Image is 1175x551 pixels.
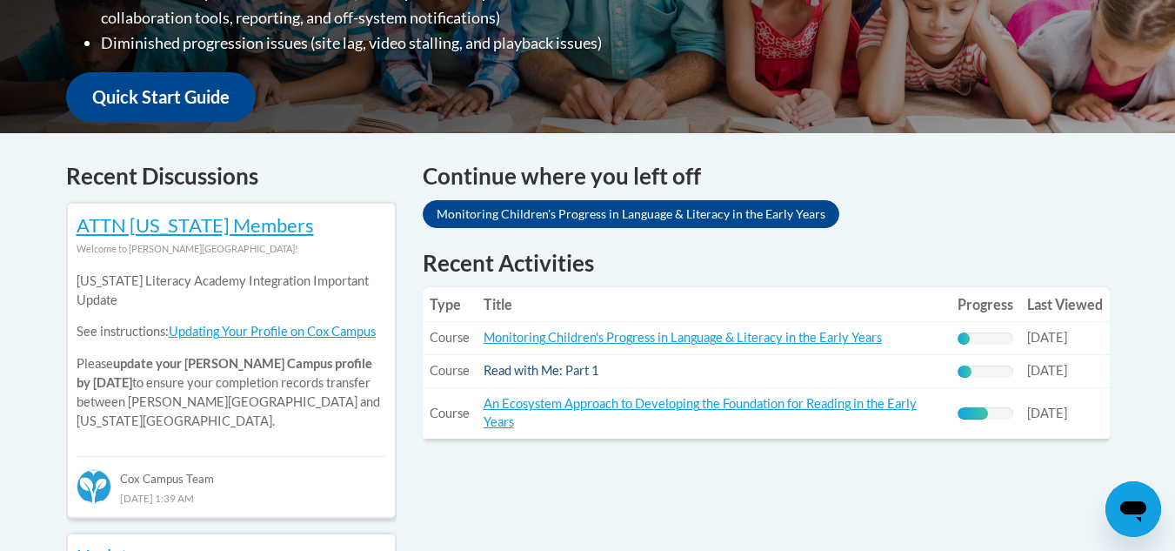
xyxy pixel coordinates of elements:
span: [DATE] [1027,363,1067,378]
a: Monitoring Children's Progress in Language & Literacy in the Early Years [423,200,839,228]
a: An Ecosystem Approach to Developing the Foundation for Reading in the Early Years [484,396,917,429]
div: Progress, % [958,333,970,345]
div: Welcome to [PERSON_NAME][GEOGRAPHIC_DATA]! [77,239,386,259]
span: [DATE] [1027,330,1067,345]
span: [DATE] [1027,406,1067,420]
p: See instructions: [77,322,386,341]
th: Last Viewed [1020,287,1110,322]
h1: Recent Activities [423,247,1110,279]
a: Quick Start Guide [66,72,256,122]
span: Course [430,330,470,345]
div: Please to ensure your completion records transfer between [PERSON_NAME][GEOGRAPHIC_DATA] and [US_... [77,259,386,444]
iframe: Button to launch messaging window [1105,481,1161,537]
h4: Recent Discussions [66,159,397,193]
img: Cox Campus Team [77,469,111,504]
b: update your [PERSON_NAME] Campus profile by [DATE] [77,356,372,390]
div: Progress, % [958,366,971,378]
p: [US_STATE] Literacy Academy Integration Important Update [77,272,386,310]
a: ATTN [US_STATE] Members [77,213,314,237]
th: Type [423,287,477,322]
a: Monitoring Children's Progress in Language & Literacy in the Early Years [484,330,882,345]
li: Diminished progression issues (site lag, video stalling, and playback issues) [101,30,697,56]
a: Read with Me: Part 1 [484,363,599,378]
span: Course [430,363,470,378]
div: Cox Campus Team [77,456,386,487]
span: Course [430,406,470,420]
h4: Continue where you left off [423,159,1110,193]
a: Updating Your Profile on Cox Campus [169,324,376,339]
div: Progress, % [958,407,989,420]
th: Title [477,287,951,322]
div: [DATE] 1:39 AM [77,488,386,507]
th: Progress [951,287,1020,322]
